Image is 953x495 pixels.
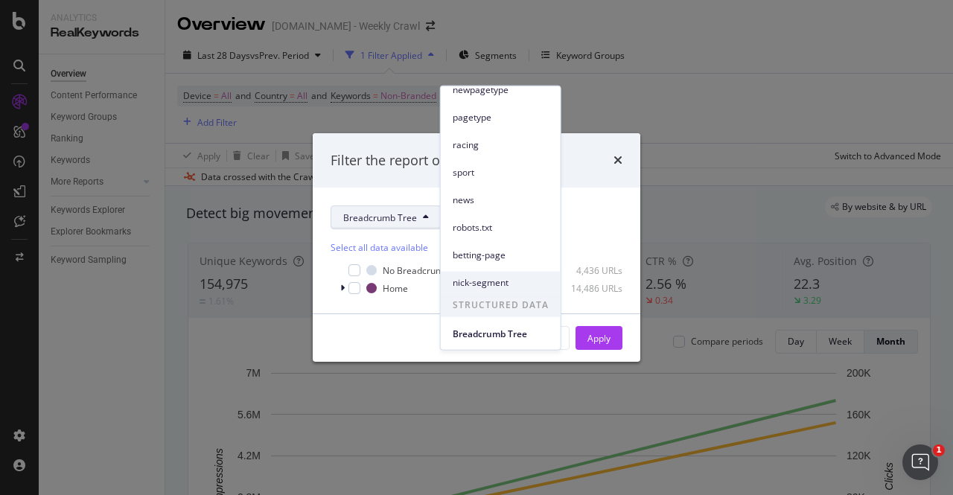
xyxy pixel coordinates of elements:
div: 14,486 URLs [549,282,622,295]
span: pagetype [453,110,549,124]
span: sport [453,165,549,179]
div: times [613,151,622,170]
div: Apply [587,332,611,345]
div: No Breadcrumb [383,264,449,277]
button: Apply [576,326,622,350]
span: news [453,193,549,206]
span: STRUCTURED DATA [441,293,561,317]
div: Filter the report on a dimension [331,151,530,170]
span: Breadcrumb Tree [343,211,417,224]
div: Home [383,282,408,295]
span: robots.txt [453,220,549,234]
span: nick-segment [453,275,549,289]
div: 4,436 URLs [549,264,622,277]
button: Breadcrumb Tree [331,205,442,229]
span: betting-page [453,248,549,261]
div: modal [313,133,640,363]
span: 1 [933,444,945,456]
span: newpagetype [453,83,549,96]
iframe: Intercom live chat [902,444,938,480]
span: racing [453,138,549,151]
div: Select all data available [331,241,622,254]
span: Breadcrumb Tree [453,327,549,340]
